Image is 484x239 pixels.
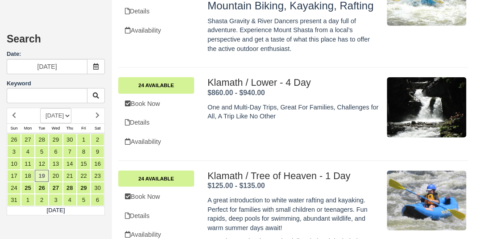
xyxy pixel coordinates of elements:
[207,77,380,88] h2: Klamath / Lower - 4 Day
[35,194,49,206] a: 2
[35,123,49,133] th: Tue
[21,123,35,133] th: Mon
[63,134,77,146] a: 30
[207,182,265,189] strong: Price: $125 - $135
[49,170,62,182] a: 20
[49,158,62,170] a: 13
[7,80,31,87] label: Keyword
[207,89,265,96] span: $860.00 - $940.00
[7,194,21,206] a: 31
[7,146,21,158] a: 3
[118,207,194,225] a: Details
[35,134,49,146] a: 28
[207,103,380,121] p: One and Multi-Day Trips, Great For Families, Challenges for All, A Trip Like No Other
[77,194,91,206] a: 5
[63,158,77,170] a: 14
[7,34,105,50] h2: Search
[21,170,35,182] a: 18
[7,206,105,215] td: [DATE]
[207,182,265,189] span: $125.00 - $135.00
[7,182,21,194] a: 24
[77,123,91,133] th: Fri
[118,77,194,93] a: 24 Available
[87,88,105,103] button: Keyword Search
[63,182,77,194] a: 28
[91,194,104,206] a: 6
[207,17,380,53] p: Shasta Gravity & River Dancers present a day full of adventure. Experience Mount Shasta from a lo...
[49,123,62,133] th: Wed
[207,89,265,96] strong: Price: $860 - $940
[77,158,91,170] a: 15
[207,171,380,181] h2: Klamath / Tree of Heaven - 1 Day
[387,171,466,231] img: M6-1
[91,123,104,133] th: Sat
[77,182,91,194] a: 29
[91,182,104,194] a: 30
[118,21,194,40] a: Availability
[21,146,35,158] a: 4
[118,2,194,21] a: Details
[21,158,35,170] a: 11
[118,188,194,206] a: Book Now
[118,95,194,113] a: Book Now
[91,146,104,158] a: 9
[77,134,91,146] a: 1
[35,182,49,194] a: 26
[7,50,105,59] label: Date:
[63,123,77,133] th: Thu
[21,182,35,194] a: 25
[77,170,91,182] a: 22
[21,194,35,206] a: 1
[77,146,91,158] a: 8
[207,196,380,232] p: A great introduction to white water rafting and kayaking. Perfect for families with small childre...
[387,77,466,138] img: M12-1
[91,134,104,146] a: 2
[7,123,21,133] th: Sun
[35,146,49,158] a: 5
[21,134,35,146] a: 27
[35,170,49,182] a: 19
[63,146,77,158] a: 7
[49,182,62,194] a: 27
[118,171,194,187] a: 24 Available
[49,194,62,206] a: 3
[49,146,62,158] a: 6
[91,170,104,182] a: 23
[91,158,104,170] a: 16
[118,133,194,151] a: Availability
[63,194,77,206] a: 4
[7,134,21,146] a: 26
[49,134,62,146] a: 29
[35,158,49,170] a: 12
[63,170,77,182] a: 21
[118,113,194,132] a: Details
[7,158,21,170] a: 10
[7,170,21,182] a: 17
